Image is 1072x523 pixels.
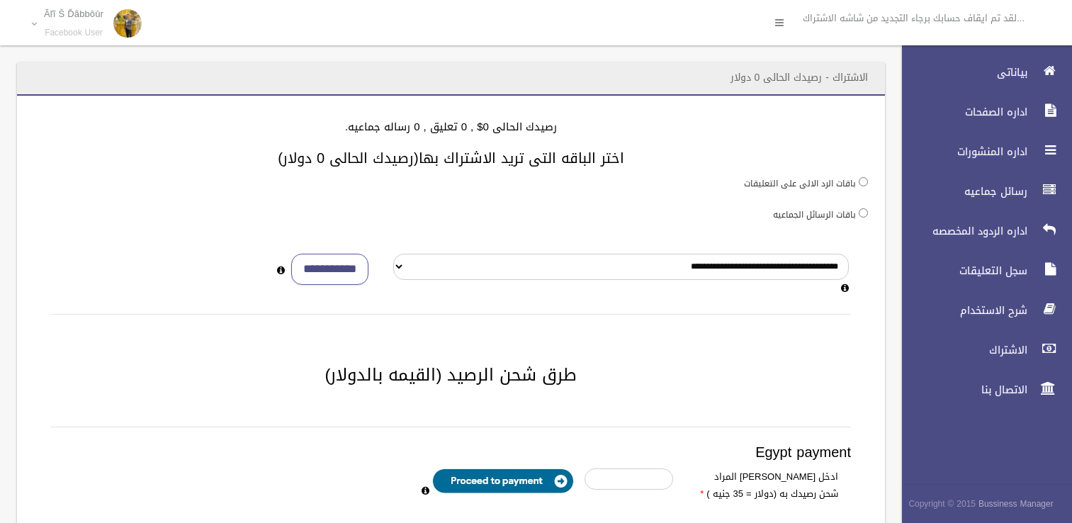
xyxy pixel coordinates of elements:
[890,374,1072,405] a: الاتصال بنا
[908,496,976,512] span: Copyright © 2015
[51,444,851,460] h3: Egypt payment
[890,96,1072,128] a: اداره الصفحات
[34,150,868,166] h3: اختر الباقه التى تريد الاشتراك بها(رصيدك الحالى 0 دولار)
[44,28,103,38] small: Facebook User
[890,264,1032,278] span: سجل التعليقات
[744,176,856,191] label: باقات الرد الالى على التعليقات
[890,176,1072,207] a: رسائل جماعيه
[890,136,1072,167] a: اداره المنشورات
[44,9,103,19] p: Ãľĩ Š Ďãbbŏûr
[890,303,1032,317] span: شرح الاستخدام
[34,121,868,133] h4: رصيدك الحالى 0$ , 0 تعليق , 0 رساله جماعيه.
[890,65,1032,79] span: بياناتى
[890,145,1032,159] span: اداره المنشورات
[684,468,849,502] label: ادخل [PERSON_NAME] المراد شحن رصيدك به (دولار = 35 جنيه )
[890,334,1072,366] a: الاشتراك
[978,496,1054,512] strong: Bussiness Manager
[34,366,868,384] h2: طرق شحن الرصيد (القيمه بالدولار)
[713,64,885,91] header: الاشتراك - رصيدك الحالى 0 دولار
[890,57,1072,88] a: بياناتى
[890,224,1032,238] span: اداره الردود المخصصه
[773,207,856,223] label: باقات الرسائل الجماعيه
[890,215,1072,247] a: اداره الردود المخصصه
[890,295,1072,326] a: شرح الاستخدام
[890,343,1032,357] span: الاشتراك
[890,184,1032,198] span: رسائل جماعيه
[890,255,1072,286] a: سجل التعليقات
[890,105,1032,119] span: اداره الصفحات
[890,383,1032,397] span: الاتصال بنا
